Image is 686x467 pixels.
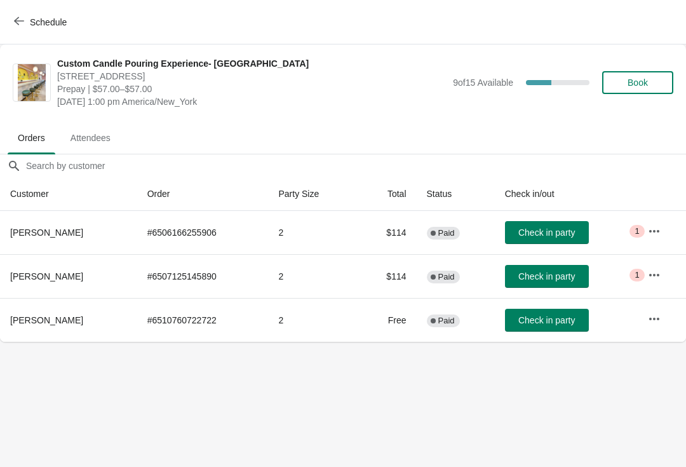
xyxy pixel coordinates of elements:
button: Check in party [505,221,589,244]
th: Total [358,177,417,211]
td: $114 [358,254,417,298]
button: Book [602,71,673,94]
th: Party Size [268,177,357,211]
td: Free [358,298,417,342]
span: Check in party [518,227,575,238]
span: [PERSON_NAME] [10,271,83,281]
input: Search by customer [25,154,686,177]
span: Custom Candle Pouring Experience- [GEOGRAPHIC_DATA] [57,57,447,70]
span: [PERSON_NAME] [10,315,83,325]
th: Check in/out [495,177,638,211]
span: Check in party [518,271,575,281]
td: # 6506166255906 [137,211,269,254]
span: [PERSON_NAME] [10,227,83,238]
span: Orders [8,126,55,149]
span: [DATE] 1:00 pm America/New_York [57,95,447,108]
span: [STREET_ADDRESS] [57,70,447,83]
span: 1 [635,226,639,236]
span: Schedule [30,17,67,27]
td: # 6507125145890 [137,254,269,298]
td: 2 [268,298,357,342]
td: # 6510760722722 [137,298,269,342]
span: Paid [438,272,455,282]
button: Schedule [6,11,77,34]
th: Order [137,177,269,211]
span: 1 [635,270,639,280]
span: Paid [438,316,455,326]
button: Check in party [505,309,589,332]
span: Check in party [518,315,575,325]
span: Book [628,78,648,88]
span: Prepay | $57.00–$57.00 [57,83,447,95]
th: Status [417,177,495,211]
span: Paid [438,228,455,238]
td: 2 [268,254,357,298]
img: Custom Candle Pouring Experience- Delray Beach [18,64,46,101]
span: 9 of 15 Available [453,78,513,88]
span: Attendees [60,126,121,149]
button: Check in party [505,265,589,288]
td: 2 [268,211,357,254]
td: $114 [358,211,417,254]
